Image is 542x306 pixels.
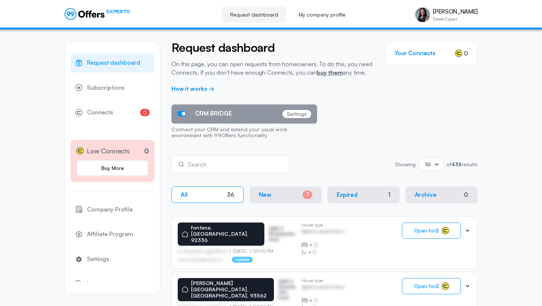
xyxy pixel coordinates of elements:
a: My company profile [291,7,354,23]
a: Request dashboard [222,7,286,23]
strong: 2 [435,227,439,234]
div: 0 [464,191,468,198]
p: New [259,191,272,198]
div: × [302,297,344,304]
a: Subscriptions [70,78,154,97]
span: Request dashboard [87,58,140,68]
p: Agrwsv qwervf oiuns [302,284,344,291]
button: All36 [171,186,244,203]
button: Open for2 [402,223,461,239]
p: On this page, you can open requests from homeowners. To do this, you need Connects. If you don't ... [171,60,374,76]
span: Company Profile [87,205,133,214]
span: 0 [464,49,468,58]
p: House type [302,223,344,228]
p: Showing [395,162,416,167]
p: Settings [282,110,311,118]
a: Buy More [76,160,149,176]
p: Archive [415,191,437,198]
button: New7 [250,186,322,203]
p: 09:50 PM [250,249,274,254]
span: Logout [87,279,106,289]
a: Company Profile [70,200,154,219]
p: 0 [144,146,149,156]
div: × [302,241,344,249]
span: Settings [87,255,109,264]
button: Logout [70,274,154,293]
span: 10 [425,161,431,167]
p: [PERSON_NAME] [433,8,477,15]
span: B [314,297,317,304]
p: [PERSON_NAME][GEOGRAPHIC_DATA], [GEOGRAPHIC_DATA], 93562 [191,280,270,299]
a: Affiliate Program [70,225,154,244]
span: Low Connects [87,146,130,156]
span: Open for [414,283,439,289]
p: House type [302,278,344,283]
span: EXPERTS [106,8,130,15]
p: fontana, [GEOGRAPHIC_DATA], 92336 [191,225,260,243]
p: of results [447,162,477,167]
p: All [181,191,188,198]
p: Connect your CRM and extend your usual work environment with 99Offers functionality [171,124,317,143]
button: Expired1 [327,186,400,203]
img: Vivienne Haroun [415,7,430,22]
span: B [313,249,316,256]
span: Connects [87,108,113,117]
strong: 435 [451,161,462,167]
span: CRM BRIDGE [195,110,232,117]
a: How it works → [171,85,215,92]
h3: Your Connects [395,50,435,57]
p: Agrwsv qwervf oiuns [302,229,344,236]
p: ASDF S Sfasfdasfdas Dasd [269,226,296,242]
a: Settings [70,250,154,269]
span: 0 [140,109,150,116]
a: buy them [317,69,343,76]
p: by Afgdsrwe Ljgjkdfsbvas [178,249,230,254]
div: 36 [227,191,234,198]
h2: Request dashboard [171,41,374,54]
p: Estate Expert [433,17,477,21]
strong: 2 [435,283,439,289]
button: Archive0 [406,186,478,203]
p: owner [232,257,253,263]
div: × [302,249,344,256]
span: B [314,241,317,249]
a: Request dashboard [70,53,154,72]
a: EXPERTS [65,8,130,20]
a: Connects0 [70,103,154,122]
button: Open for2 [402,278,461,294]
p: ASDF S Sfasfdasfdas Dasd [278,279,296,300]
p: Expired [337,191,358,198]
div: 1 [388,191,390,198]
div: 7 [303,191,312,199]
p: [DATE] [230,249,250,254]
span: Affiliate Program [87,230,133,239]
p: asdfasdfasasfd@asdfasd.asf [178,257,223,262]
span: Open for [414,228,439,234]
span: Subscriptions [87,83,125,93]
